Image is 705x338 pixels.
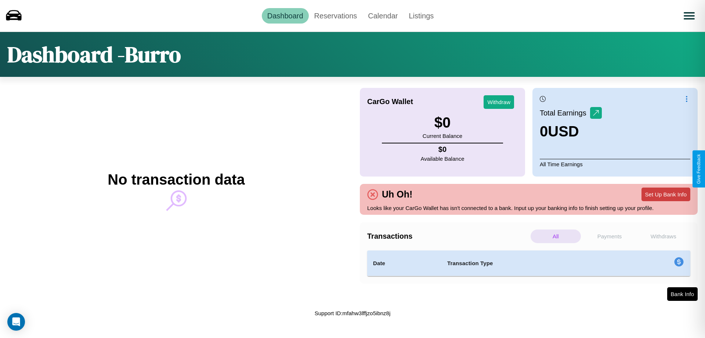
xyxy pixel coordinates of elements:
[373,259,435,268] h4: Date
[540,106,590,120] p: Total Earnings
[423,131,462,141] p: Current Balance
[484,95,514,109] button: Withdraw
[108,171,245,188] h2: No transaction data
[421,145,464,154] h4: $ 0
[679,6,699,26] button: Open menu
[638,230,688,243] p: Withdraws
[7,313,25,331] div: Open Intercom Messenger
[421,154,464,164] p: Available Balance
[540,123,602,140] h3: 0 USD
[378,189,416,200] h4: Uh Oh!
[367,97,413,106] h4: CarGo Wallet
[362,8,403,24] a: Calendar
[262,8,309,24] a: Dashboard
[367,203,690,213] p: Looks like your CarGo Wallet has isn't connected to a bank. Input up your banking info to finish ...
[667,287,698,301] button: Bank Info
[403,8,439,24] a: Listings
[367,232,529,241] h4: Transactions
[309,8,363,24] a: Reservations
[696,154,701,184] div: Give Feedback
[540,159,690,169] p: All Time Earnings
[585,230,635,243] p: Payments
[315,308,391,318] p: Support ID: mfahw3lffjzo5ibnz8j
[641,188,690,201] button: Set Up Bank Info
[7,39,181,70] h1: Dashboard - Burro
[447,259,614,268] h4: Transaction Type
[367,250,690,276] table: simple table
[423,114,462,131] h3: $ 0
[531,230,581,243] p: All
